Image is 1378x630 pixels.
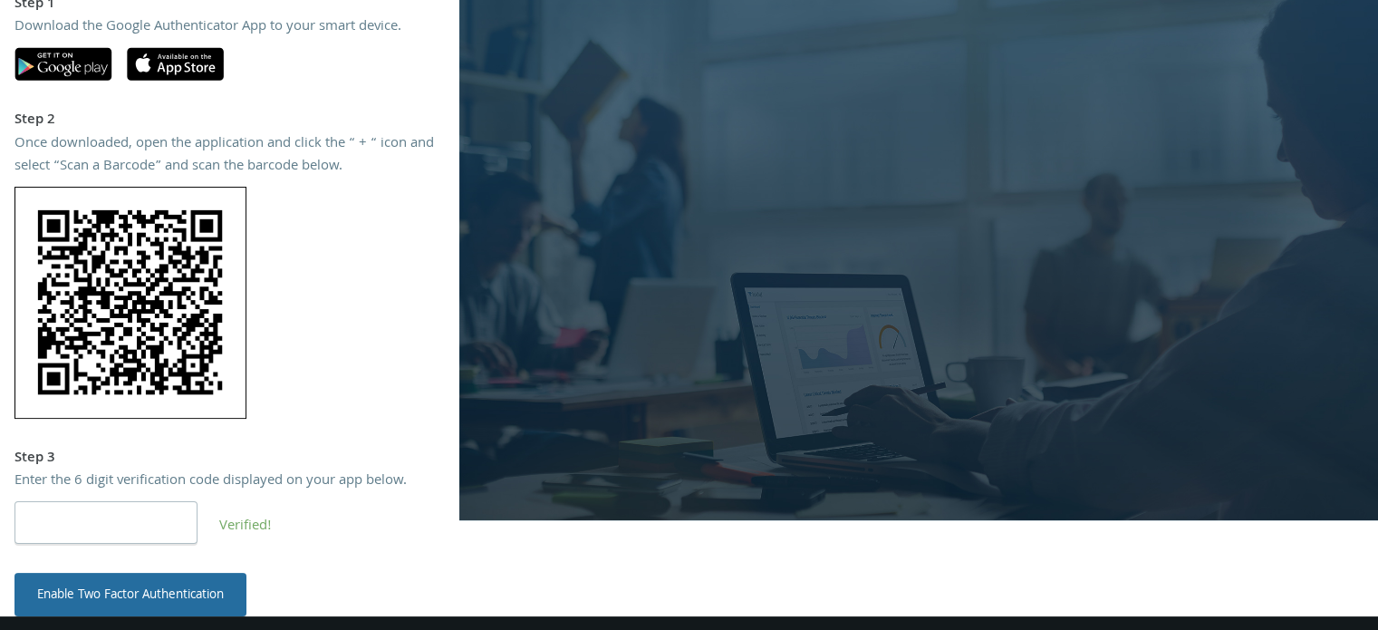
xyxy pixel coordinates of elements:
[219,515,272,538] span: Verified!
[14,470,445,494] div: Enter the 6 digit verification code displayed on your app below.
[14,187,246,419] img: rikcy3SgKpcAAAAASUVORK5CYII=
[14,133,445,179] div: Once downloaded, open the application and click the “ + “ icon and select “Scan a Barcode” and sc...
[14,447,55,470] strong: Step 3
[14,47,112,81] img: google-play.svg
[14,109,55,132] strong: Step 2
[14,16,445,40] div: Download the Google Authenticator App to your smart device.
[127,47,224,81] img: apple-app-store.svg
[14,573,246,616] button: Enable Two Factor Authentication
